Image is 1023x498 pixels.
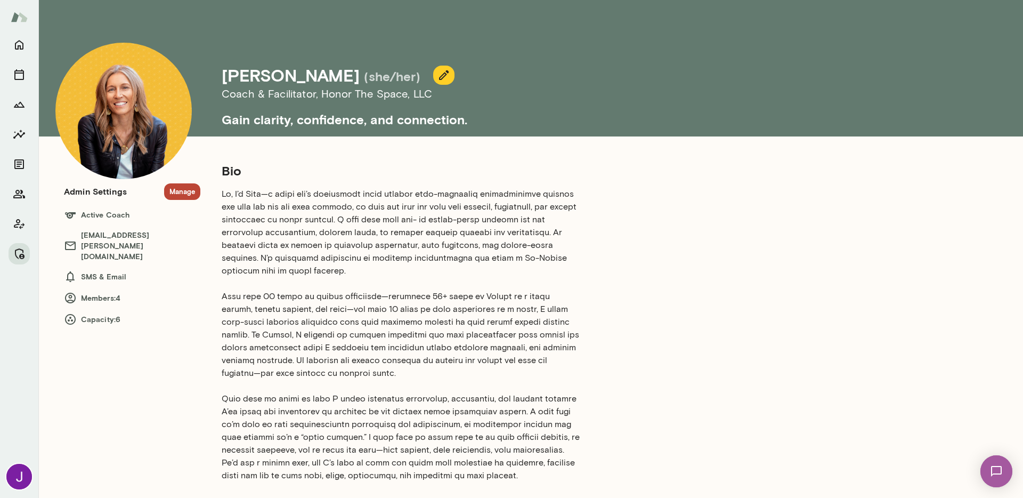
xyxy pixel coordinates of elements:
button: Growth Plan [9,94,30,115]
h6: Admin Settings [64,185,127,198]
h6: Coach & Facilitator , Honor The Space, LLC [222,85,861,102]
button: Documents [9,154,30,175]
button: Sessions [9,64,30,85]
img: Mento [11,7,28,27]
h6: Members: 4 [64,292,200,304]
button: Members [9,183,30,205]
button: Insights [9,124,30,145]
h4: [PERSON_NAME] [222,65,360,85]
h5: Bio [222,162,580,179]
button: Manage [164,183,200,200]
h6: Capacity: 6 [64,313,200,326]
button: Home [9,34,30,55]
button: Manage [9,243,30,264]
h5: Gain clarity, confidence, and connection. [222,102,861,128]
button: Client app [9,213,30,235]
h5: (she/her) [364,68,420,85]
h6: [EMAIL_ADDRESS][PERSON_NAME][DOMAIN_NAME] [64,230,200,262]
img: Jocelyn Grodin [6,464,32,489]
h6: SMS & Email [64,270,200,283]
img: Leah Beltz [55,43,192,179]
h6: Active Coach [64,208,200,221]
